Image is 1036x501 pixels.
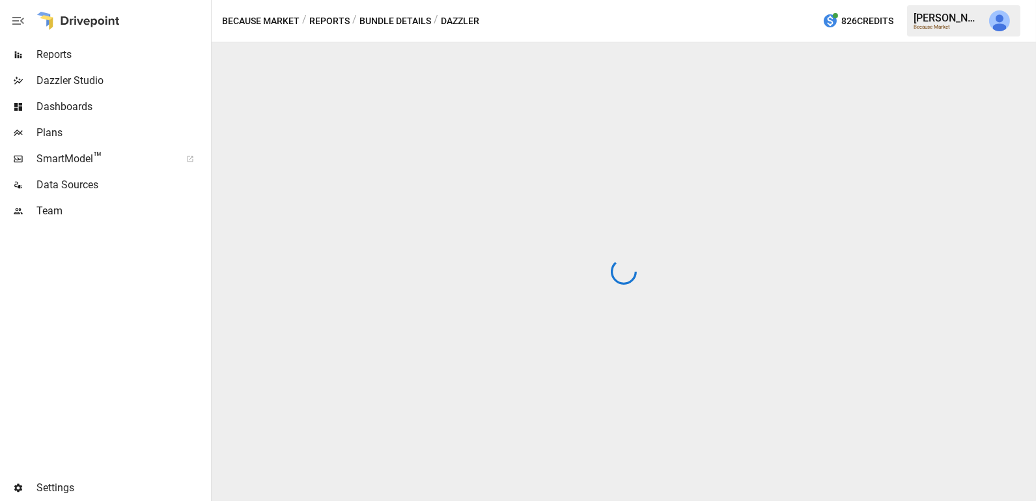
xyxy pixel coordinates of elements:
div: [PERSON_NAME] [914,12,981,24]
span: Plans [36,125,208,141]
span: Team [36,203,208,219]
button: Reports [309,13,350,29]
span: ™ [93,149,102,165]
span: Reports [36,47,208,63]
div: / [434,13,438,29]
button: Julie Wilton [981,3,1018,39]
img: Julie Wilton [989,10,1010,31]
div: Because Market [914,24,981,30]
span: Dazzler Studio [36,73,208,89]
span: Dashboards [36,99,208,115]
div: / [302,13,307,29]
div: / [352,13,357,29]
span: Settings [36,480,208,496]
button: 826Credits [817,9,899,33]
button: Bundle Details [359,13,431,29]
button: Because Market [222,13,300,29]
span: 826 Credits [841,13,893,29]
span: Data Sources [36,177,208,193]
span: SmartModel [36,151,172,167]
